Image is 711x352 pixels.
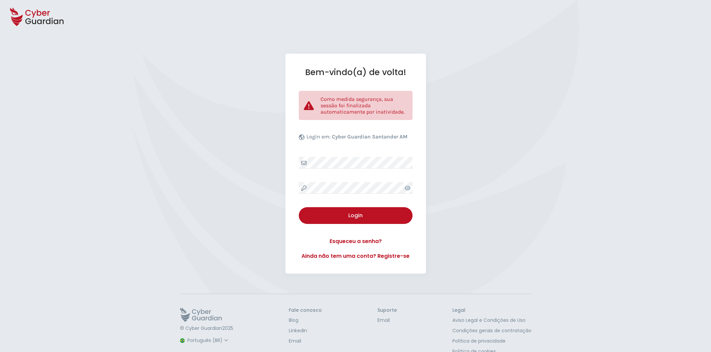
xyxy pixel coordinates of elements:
b: Cyber Guardian Santander AM [332,133,408,140]
a: Email [289,338,322,345]
a: Blog [289,317,322,324]
button: Login [299,207,413,224]
p: Como medida segurança, sua sessão foi finalizada automaticamente por inatividade. [321,96,408,115]
a: Condições gerais de contratação [452,327,531,334]
h3: Suporte [377,307,397,313]
h3: Legal [452,307,531,313]
h3: Fale conosco [289,307,322,313]
a: Política de privacidade [452,338,531,345]
a: Ainda não tem uma conta? Registre-se [299,252,413,260]
img: region-logo [180,338,185,343]
a: LinkedIn [289,327,322,334]
p: Login em: [306,133,408,143]
a: Email [377,317,397,324]
div: Login [304,212,408,220]
p: © Cyber Guardian 2025 [180,326,233,332]
h1: Bem-vindo(a) de volta! [299,67,413,77]
a: Aviso Legal e Condições de Uso [452,317,531,324]
a: Esqueceu a senha? [299,237,413,245]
